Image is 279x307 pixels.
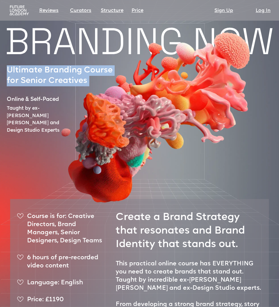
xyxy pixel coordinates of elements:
div: 6 hours of pre-recorded video content [17,254,108,276]
a: Log In [256,6,271,16]
a: Sign Up [214,6,233,16]
a: Price [132,6,143,16]
h2: Create a Brand Strategy that resonates and Brand Identity that stands out. [116,206,262,251]
div: Language: English [17,279,108,292]
a: Reviews [39,6,59,16]
p: Ultimate Branding Course for Senior Creatives [7,65,118,86]
a: Structure [101,6,123,16]
a: Curators [70,6,91,16]
div: Course is for: Creative Directors, Brand Managers, Senior Designers, Design Teams [17,213,108,250]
